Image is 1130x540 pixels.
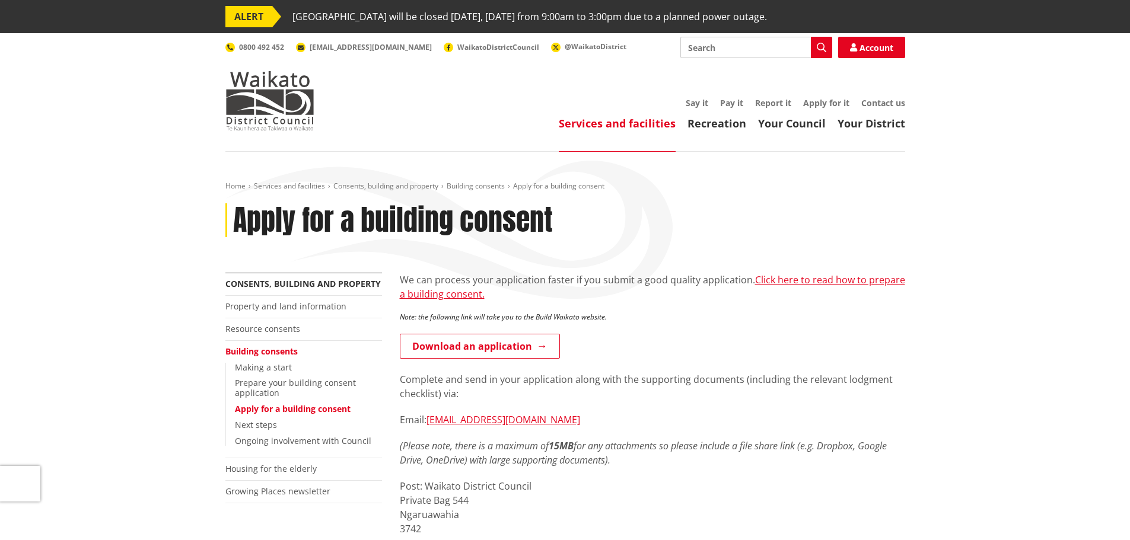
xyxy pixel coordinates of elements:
a: Consents, building and property [333,181,438,191]
a: Consents, building and property [225,278,381,289]
a: Say it [686,97,708,108]
a: Services and facilities [254,181,325,191]
a: Apply for it [803,97,849,108]
a: Services and facilities [559,116,676,130]
a: [EMAIL_ADDRESS][DOMAIN_NAME] [296,42,432,52]
span: 0800 492 452 [239,42,284,52]
a: Building consents [225,346,298,357]
a: Contact us [861,97,905,108]
a: Growing Places newsletter [225,485,330,497]
a: Next steps [235,419,277,430]
p: Complete and send in your application along with the supporting documents (including the relevant... [400,372,905,401]
span: [EMAIL_ADDRESS][DOMAIN_NAME] [310,42,432,52]
a: [EMAIL_ADDRESS][DOMAIN_NAME] [426,413,580,426]
h1: Apply for a building consent [233,203,553,238]
span: WaikatoDistrictCouncil [457,42,539,52]
a: Download an application [400,334,560,359]
a: Property and land information [225,301,346,312]
span: Apply for a building consent [513,181,604,191]
em: Note: the following link will take you to the Build Waikato website. [400,312,607,322]
a: WaikatoDistrictCouncil [444,42,539,52]
a: Pay it [720,97,743,108]
a: Account [838,37,905,58]
a: 0800 492 452 [225,42,284,52]
a: Your Council [758,116,826,130]
a: Home [225,181,246,191]
a: Prepare your building consent application [235,377,356,398]
a: Apply for a building consent [235,403,351,414]
span: ALERT [225,6,272,27]
a: Report it [755,97,791,108]
a: Click here to read how to prepare a building consent. [400,273,905,301]
strong: 15MB [549,439,574,452]
a: Making a start [235,362,292,373]
span: [GEOGRAPHIC_DATA] will be closed [DATE], [DATE] from 9:00am to 3:00pm due to a planned power outage. [292,6,767,27]
a: @WaikatoDistrict [551,41,626,52]
a: Resource consents [225,323,300,334]
a: Housing for the elderly [225,463,317,474]
a: Ongoing involvement with Council [235,435,371,446]
a: Your District [838,116,905,130]
nav: breadcrumb [225,181,905,191]
a: Recreation [687,116,746,130]
em: (Please note, there is a maximum of for any attachments so please include a file share link (e.g.... [400,439,887,466]
img: Waikato District Council - Te Kaunihera aa Takiwaa o Waikato [225,71,314,130]
span: @WaikatoDistrict [565,41,626,52]
input: Search input [680,37,832,58]
p: Email: [400,413,905,427]
p: We can process your application faster if you submit a good quality application. [400,273,905,301]
a: Building consents [447,181,505,191]
p: Post: Waikato District Council Private Bag 544 Ngaruawahia 3742 [400,479,905,536]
